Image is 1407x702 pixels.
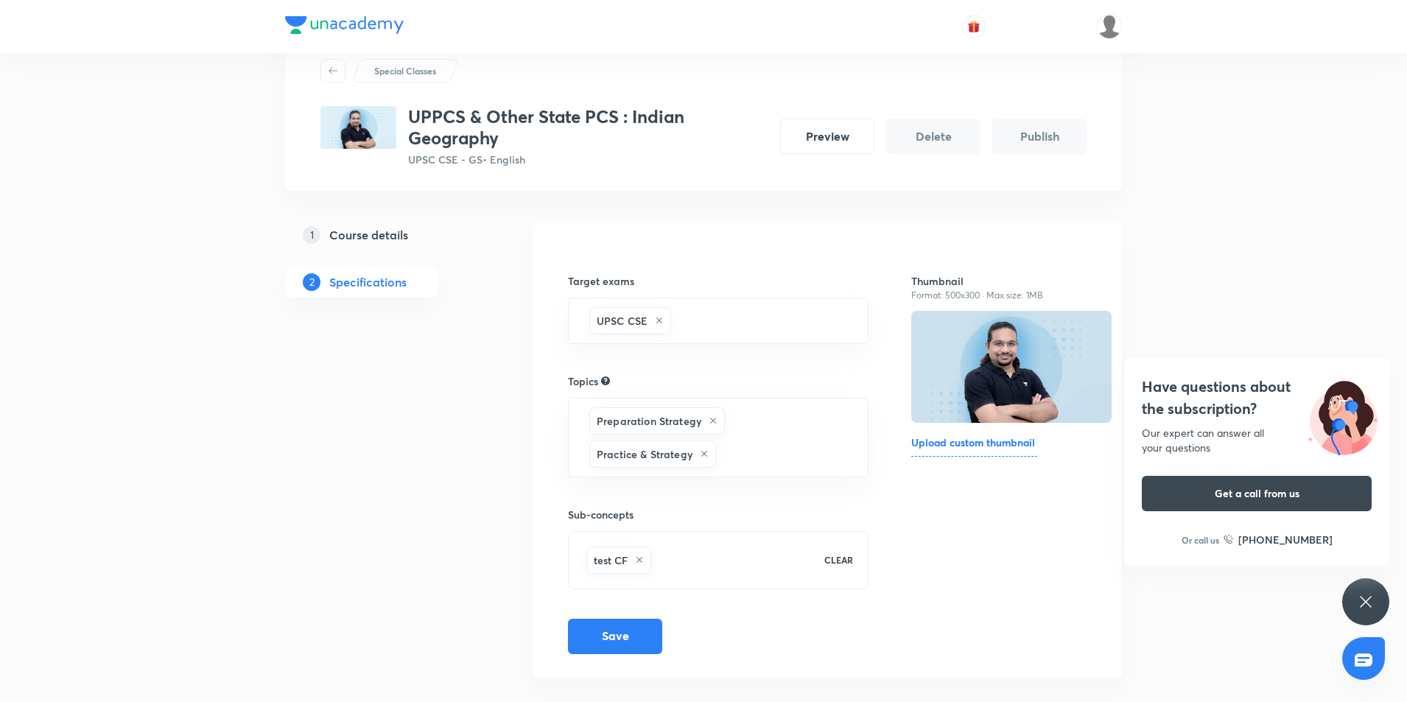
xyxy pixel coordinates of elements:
p: CLEAR [824,553,853,566]
h6: UPSC CSE [597,313,648,329]
h6: Preparation Strategy [597,413,701,429]
h6: [PHONE_NUMBER] [1238,532,1333,547]
button: Open [860,436,863,439]
img: Thumbnail [909,309,1113,424]
button: Preview [780,119,874,154]
button: Save [568,619,662,654]
button: Get a call from us [1142,476,1372,511]
p: Or call us [1182,533,1219,547]
h4: Have questions about the subscription? [1142,376,1372,420]
h6: Sub-concepts [568,507,869,522]
button: Publish [992,119,1087,154]
h5: Course details [329,226,408,244]
p: 2 [303,273,320,291]
img: ttu_illustration_new.svg [1297,376,1389,455]
h5: Specifications [329,273,407,291]
div: Search for topics [601,374,610,387]
p: UPSC CSE - GS • English [408,152,768,167]
button: avatar [962,15,986,38]
img: avatar [967,20,980,33]
h6: test CF [594,552,628,568]
p: Format: 500x300 · Max size: 1MB [911,289,1087,302]
h3: UPPCS & Other State PCS : Indian Geography [408,106,768,149]
h6: Topics [568,373,598,389]
p: 1 [303,226,320,244]
button: Open [860,319,863,322]
h6: Practice & Strategy [597,446,692,462]
img: FADF5622-11FD-4DEC-BDF1-BDF37265BCA5_special_class.png [320,106,396,149]
h6: Upload custom thumbnail [911,435,1037,457]
img: Company Logo [285,16,404,34]
button: Delete [886,119,980,154]
img: Piali K [1097,14,1122,39]
a: [PHONE_NUMBER] [1224,532,1333,547]
h6: Thumbnail [911,273,1087,289]
a: 1Course details [285,220,485,250]
div: Our expert can answer all your questions [1142,426,1372,455]
a: Company Logo [285,16,404,38]
h6: Target exams [568,273,869,289]
p: Special Classes [374,64,436,77]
